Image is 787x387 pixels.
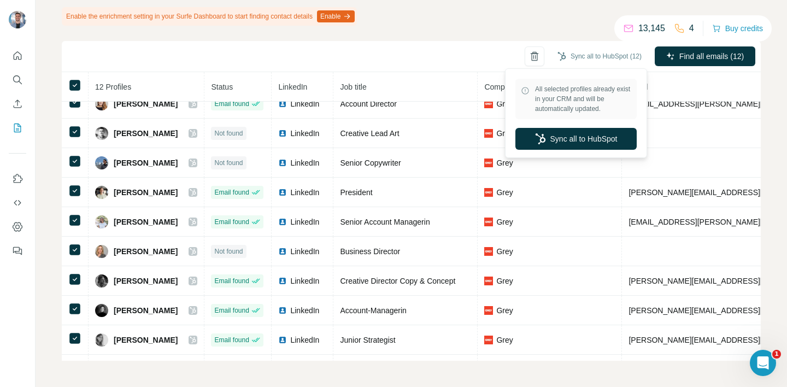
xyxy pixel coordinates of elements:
[278,277,287,285] img: LinkedIn logo
[9,70,26,90] button: Search
[114,335,178,345] span: [PERSON_NAME]
[214,276,249,286] span: Email found
[278,218,287,226] img: LinkedIn logo
[9,94,26,114] button: Enrich CSV
[9,241,26,261] button: Feedback
[114,98,178,109] span: [PERSON_NAME]
[114,305,178,316] span: [PERSON_NAME]
[484,336,493,344] img: company-logo
[95,156,108,169] img: Avatar
[114,157,178,168] span: [PERSON_NAME]
[340,218,430,226] span: Senior Account Managerin
[95,83,131,91] span: 12 Profiles
[484,83,517,91] span: Company
[114,246,178,257] span: [PERSON_NAME]
[290,128,319,139] span: LinkedIn
[62,7,357,26] div: Enable the enrichment setting in your Surfe Dashboard to start finding contact details
[484,277,493,285] img: company-logo
[496,157,513,168] span: Grey
[9,217,26,237] button: Dashboard
[496,216,513,227] span: Grey
[290,305,319,316] span: LinkedIn
[278,247,287,256] img: LinkedIn logo
[340,129,399,138] span: Creative Lead Art
[95,245,108,258] img: Avatar
[278,306,287,315] img: LinkedIn logo
[655,46,755,66] button: Find all emails (12)
[278,336,287,344] img: LinkedIn logo
[340,159,401,167] span: Senior Copywriter
[114,128,178,139] span: [PERSON_NAME]
[340,247,400,256] span: Business Director
[214,99,249,109] span: Email found
[496,305,513,316] span: Grey
[535,84,631,114] span: All selected profiles already exist in your CRM and will be automatically updated.
[772,350,781,359] span: 1
[9,193,26,213] button: Use Surfe API
[214,217,249,227] span: Email found
[9,46,26,66] button: Quick start
[340,277,455,285] span: Creative Director Copy & Concept
[214,306,249,315] span: Email found
[214,128,243,138] span: Not found
[95,97,108,110] img: Avatar
[214,187,249,197] span: Email found
[484,99,493,108] img: company-logo
[484,159,493,167] img: company-logo
[750,350,776,376] iframe: Intercom live chat
[214,247,243,256] span: Not found
[340,336,395,344] span: Junior Strategist
[9,11,26,28] img: Avatar
[340,83,366,91] span: Job title
[95,186,108,199] img: Avatar
[484,306,493,315] img: company-logo
[484,188,493,197] img: company-logo
[340,99,396,108] span: Account Director
[515,128,637,150] button: Sync all to HubSpot
[95,274,108,288] img: Avatar
[95,333,108,347] img: Avatar
[95,127,108,140] img: Avatar
[278,99,287,108] img: LinkedIn logo
[290,216,319,227] span: LinkedIn
[211,83,233,91] span: Status
[290,246,319,257] span: LinkedIn
[214,335,249,345] span: Email found
[679,51,744,62] span: Find all emails (12)
[638,22,665,35] p: 13,145
[290,335,319,345] span: LinkedIn
[95,215,108,228] img: Avatar
[214,158,243,168] span: Not found
[114,187,178,198] span: [PERSON_NAME]
[95,304,108,317] img: Avatar
[712,21,763,36] button: Buy credits
[496,335,513,345] span: Grey
[550,48,649,64] button: Sync all to HubSpot (12)
[278,129,287,138] img: LinkedIn logo
[290,275,319,286] span: LinkedIn
[290,187,319,198] span: LinkedIn
[340,306,406,315] span: Account-Managerin
[278,159,287,167] img: LinkedIn logo
[278,188,287,197] img: LinkedIn logo
[496,246,513,257] span: Grey
[484,218,493,226] img: company-logo
[114,216,178,227] span: [PERSON_NAME]
[689,22,694,35] p: 4
[484,247,493,256] img: company-logo
[484,129,493,138] img: company-logo
[9,118,26,138] button: My lists
[340,188,372,197] span: President
[496,187,513,198] span: Grey
[114,275,178,286] span: [PERSON_NAME]
[496,128,513,139] span: Grey
[290,98,319,109] span: LinkedIn
[9,169,26,189] button: Use Surfe on LinkedIn
[496,275,513,286] span: Grey
[496,98,513,109] span: Grey
[290,157,319,168] span: LinkedIn
[317,10,355,22] button: Enable
[278,83,307,91] span: LinkedIn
